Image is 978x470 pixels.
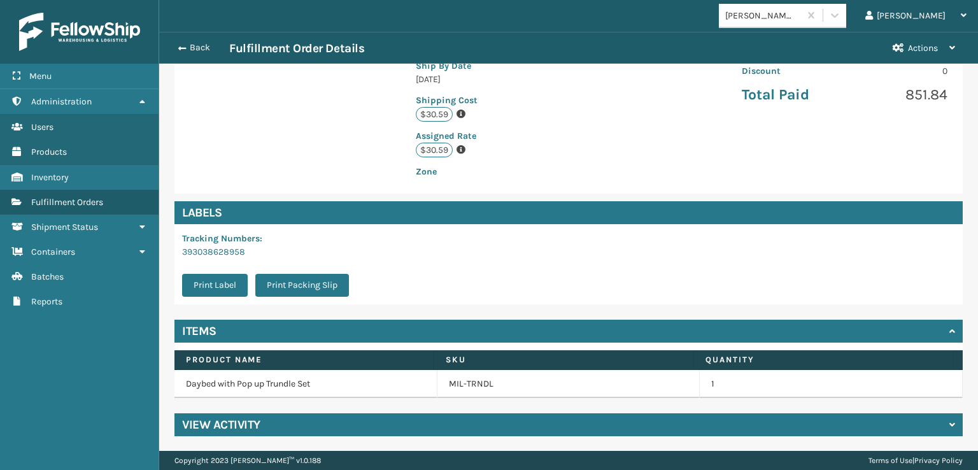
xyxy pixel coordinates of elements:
[182,274,248,297] button: Print Label
[416,107,453,122] p: $30.59
[868,451,963,470] div: |
[31,172,69,183] span: Inventory
[31,197,103,208] span: Fulfillment Orders
[182,324,216,339] h4: Items
[182,246,245,257] a: 393038628958
[186,354,422,366] label: Product Name
[31,122,53,132] span: Users
[881,32,967,64] button: Actions
[182,233,262,244] span: Tracking Numbers :
[255,274,349,297] button: Print Packing Slip
[868,456,912,465] a: Terms of Use
[174,451,321,470] p: Copyright 2023 [PERSON_NAME]™ v 1.0.188
[416,165,563,178] p: Zone
[229,41,364,56] h3: Fulfillment Order Details
[852,85,947,104] p: 851.84
[416,143,453,157] p: $30.59
[416,59,563,73] p: Ship By Date
[29,71,52,82] span: Menu
[19,13,140,51] img: logo
[705,354,942,366] label: Quantity
[742,64,837,78] p: Discount
[31,271,64,282] span: Batches
[31,146,67,157] span: Products
[446,354,682,366] label: SKU
[700,370,963,398] td: 1
[31,222,98,232] span: Shipment Status
[416,94,563,107] p: Shipping Cost
[725,9,801,22] div: [PERSON_NAME] Brands
[852,64,947,78] p: 0
[742,85,837,104] p: Total Paid
[416,73,563,86] p: [DATE]
[174,370,437,398] td: Daybed with Pop up Trundle Set
[182,417,260,432] h4: View Activity
[31,96,92,107] span: Administration
[908,43,938,53] span: Actions
[914,456,963,465] a: Privacy Policy
[171,42,229,53] button: Back
[449,378,493,390] a: MIL-TRNDL
[31,296,62,307] span: Reports
[174,201,963,224] h4: Labels
[31,246,75,257] span: Containers
[416,129,563,143] p: Assigned Rate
